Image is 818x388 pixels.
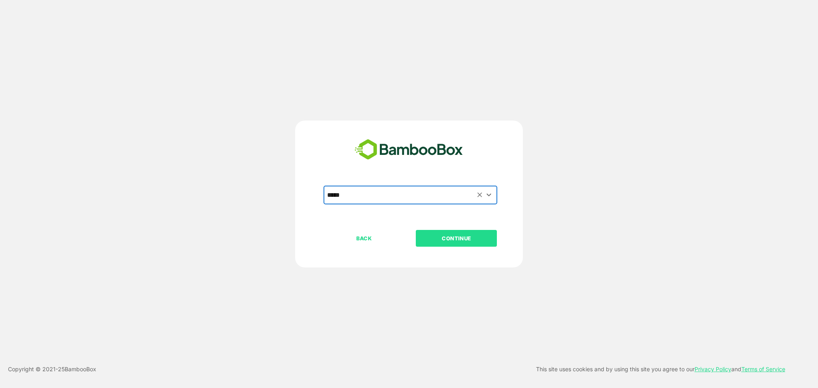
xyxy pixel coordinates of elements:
[741,366,785,372] a: Terms of Service
[350,137,467,163] img: bamboobox
[484,190,494,200] button: Open
[8,364,96,374] p: Copyright © 2021- 25 BambooBox
[417,234,496,243] p: CONTINUE
[695,366,731,372] a: Privacy Policy
[475,190,484,200] button: Clear
[324,230,405,247] button: BACK
[416,230,497,247] button: CONTINUE
[536,364,785,374] p: This site uses cookies and by using this site you agree to our and
[324,234,404,243] p: BACK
